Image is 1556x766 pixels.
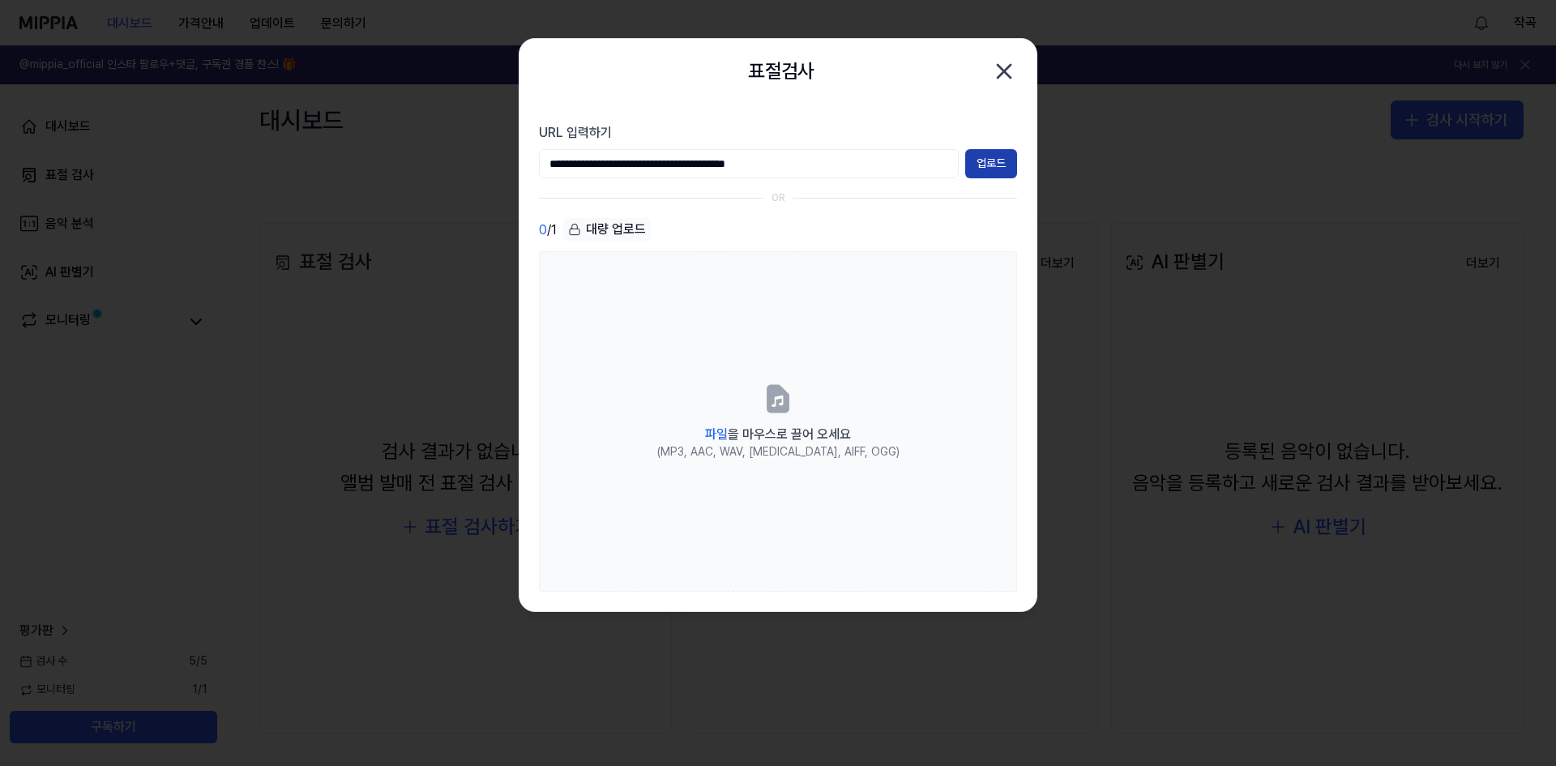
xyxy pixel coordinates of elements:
div: 대량 업로드 [563,218,651,241]
div: OR [772,191,785,205]
span: 을 마우스로 끌어 오세요 [705,426,851,442]
div: (MP3, AAC, WAV, [MEDICAL_DATA], AIFF, OGG) [657,444,900,460]
button: 대량 업로드 [563,218,651,242]
h2: 표절검사 [748,56,814,87]
label: URL 입력하기 [539,123,1017,143]
button: 업로드 [965,149,1017,178]
span: 파일 [705,426,728,442]
span: 0 [539,220,547,240]
div: / 1 [539,218,557,242]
